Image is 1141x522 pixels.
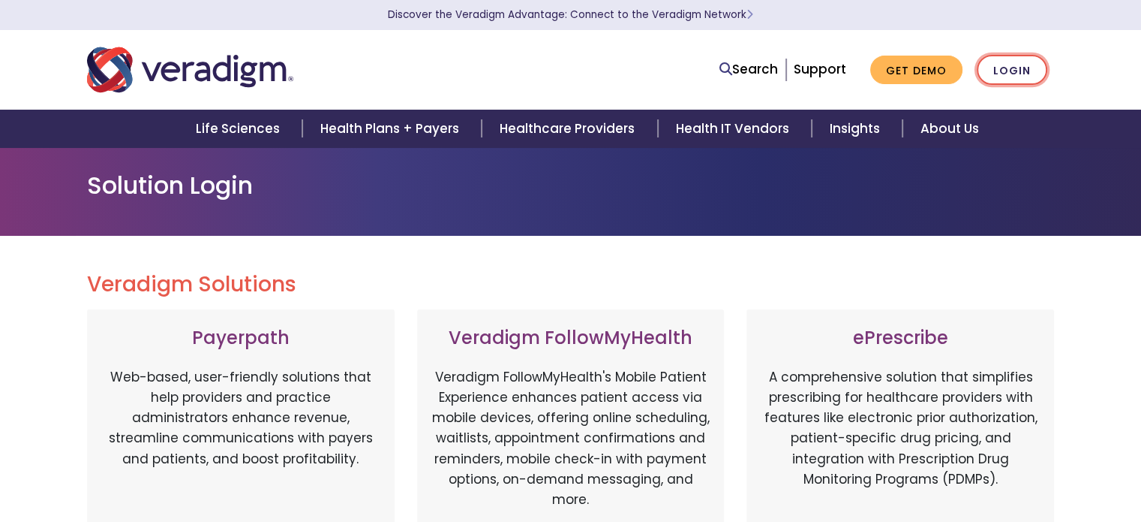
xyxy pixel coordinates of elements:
a: Support [794,60,846,78]
h3: ePrescribe [761,327,1039,349]
a: Login [977,55,1047,86]
a: Healthcare Providers [482,110,657,148]
a: Discover the Veradigm Advantage: Connect to the Veradigm NetworkLearn More [388,8,753,22]
p: Veradigm FollowMyHealth's Mobile Patient Experience enhances patient access via mobile devices, o... [432,367,710,510]
h3: Veradigm FollowMyHealth [432,327,710,349]
a: About Us [902,110,997,148]
a: Get Demo [870,56,962,85]
img: Veradigm logo [87,45,293,95]
h2: Veradigm Solutions [87,272,1055,297]
a: Life Sciences [178,110,302,148]
h3: Payerpath [102,327,380,349]
a: Health IT Vendors [658,110,812,148]
span: Learn More [746,8,753,22]
a: Search [719,59,778,80]
h1: Solution Login [87,171,1055,200]
a: Health Plans + Payers [302,110,482,148]
a: Insights [812,110,902,148]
